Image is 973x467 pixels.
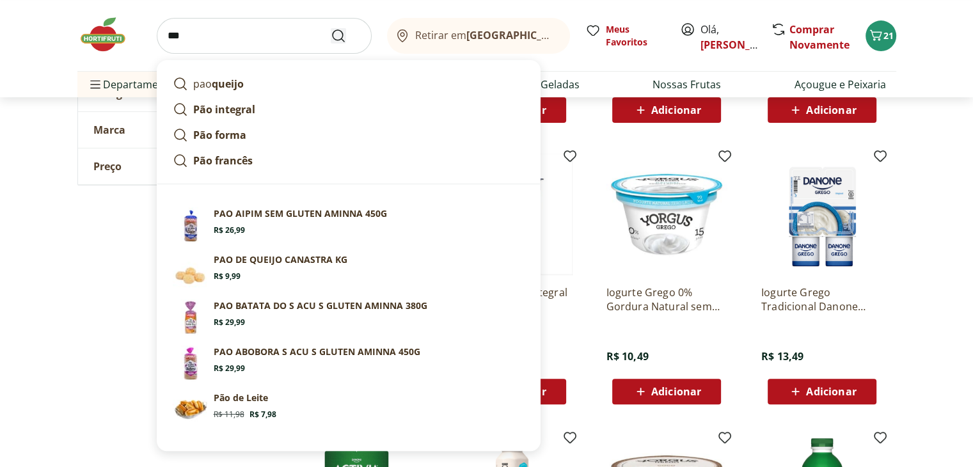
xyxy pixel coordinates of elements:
button: Preço [78,148,270,184]
p: PAO BATATA DO S ACU S GLUTEN AMINNA 380G [214,299,427,312]
p: pao [193,76,244,91]
button: Marca [78,112,270,148]
input: search [157,18,372,54]
span: Olá, [700,22,757,52]
span: R$ 29,99 [214,317,245,328]
img: Principal [173,299,209,335]
p: Pão de Leite [214,392,268,404]
span: R$ 26,99 [214,225,245,235]
a: PrincipalPAO AIPIM SEM GLUTEN AMINNA 450GR$ 26,99 [168,202,530,248]
span: Departamentos [88,69,180,100]
button: Adicionar [612,379,721,404]
img: Iogurte Grego Tradicional Danone 340g [761,154,883,275]
a: PrincipalPAO DE QUEIJO CANASTRA KGR$ 9,99 [168,248,530,294]
p: PAO AIPIM SEM GLUTEN AMINNA 450G [214,207,387,220]
img: Hortifruti [77,15,141,54]
a: PrincipalPAO BATATA DO S ACU S GLUTEN AMINNA 380GR$ 29,99 [168,294,530,340]
a: paoqueijo [168,71,530,97]
strong: Pão integral [193,102,255,116]
button: Retirar em[GEOGRAPHIC_DATA]/[GEOGRAPHIC_DATA] [387,18,570,54]
span: Retirar em [415,29,557,41]
span: Adicionar [651,386,701,397]
span: R$ 7,98 [249,409,276,420]
a: Meus Favoritos [585,23,665,49]
img: Principal [173,207,209,243]
span: Adicionar [806,105,856,115]
img: Iogurte Grego 0% Gordura Natural sem Lactose Yorgus 130g [606,154,727,275]
button: Menu [88,69,103,100]
img: Pão de Leite [173,392,209,427]
a: Pão francês [168,148,530,173]
span: R$ 10,49 [606,349,648,363]
a: PrincipalPAO ABOBORA S ACU S GLUTEN AMINNA 450GR$ 29,99 [168,340,530,386]
a: Pão integral [168,97,530,122]
button: Submit Search [331,28,361,44]
p: PAO ABOBORA S ACU S GLUTEN AMINNA 450G [214,345,420,358]
a: Iogurte Grego Tradicional Danone 340g [761,285,883,313]
strong: Pão francês [193,154,253,168]
span: Meus Favoritos [606,23,665,49]
span: Adicionar [651,105,701,115]
a: Iogurte Grego 0% Gordura Natural sem Lactose Yorgus 130g [606,285,727,313]
b: [GEOGRAPHIC_DATA]/[GEOGRAPHIC_DATA] [466,28,682,42]
span: R$ 29,99 [214,363,245,374]
a: Comprar Novamente [789,22,850,52]
span: R$ 9,99 [214,271,241,281]
a: Pão forma [168,122,530,148]
button: Adicionar [768,379,876,404]
span: R$ 13,49 [761,349,803,363]
img: Principal [173,253,209,289]
button: Carrinho [866,20,896,51]
a: Nossas Frutas [653,77,721,92]
a: [PERSON_NAME] [700,38,784,52]
p: PAO DE QUEIJO CANASTRA KG [214,253,347,266]
span: Adicionar [806,386,856,397]
a: Pão de LeitePão de LeiteR$ 11,98R$ 7,98 [168,386,530,432]
span: Preço [93,160,122,173]
img: Principal [173,345,209,381]
span: R$ 11,98 [214,409,244,420]
span: Marca [93,123,125,136]
strong: Pão forma [193,128,246,142]
strong: queijo [212,77,244,91]
button: Adicionar [612,97,721,123]
button: Adicionar [768,97,876,123]
a: Açougue e Peixaria [794,77,885,92]
span: 21 [883,29,894,42]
